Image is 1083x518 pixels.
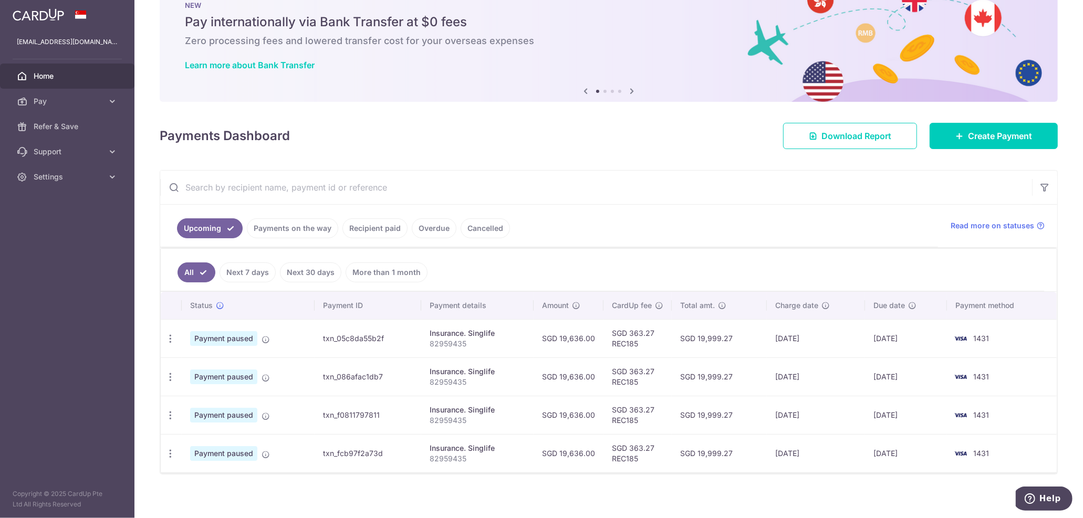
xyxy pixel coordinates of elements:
[160,171,1032,204] input: Search by recipient name, payment id or reference
[421,292,534,319] th: Payment details
[190,408,257,422] span: Payment paused
[950,447,971,460] img: Bank Card
[534,434,603,472] td: SGD 19,636.00
[534,319,603,357] td: SGD 19,636.00
[190,300,213,311] span: Status
[247,218,338,238] a: Payments on the way
[430,377,525,387] p: 82959435
[315,292,421,319] th: Payment ID
[190,446,257,461] span: Payment paused
[315,357,421,396] td: txn_086afac1db7
[461,218,510,238] a: Cancelled
[930,123,1058,149] a: Create Payment
[603,357,672,396] td: SGD 363.27 REC185
[672,434,767,472] td: SGD 19,999.27
[950,371,971,383] img: Bank Card
[346,262,428,282] a: More than 1 month
[185,14,1033,30] h5: Pay internationally via Bank Transfer at $0 fees
[973,449,989,458] span: 1431
[430,405,525,415] div: Insurance. Singlife
[17,37,118,47] p: [EMAIL_ADDRESS][DOMAIN_NAME]
[603,434,672,472] td: SGD 363.27 REC185
[534,396,603,434] td: SGD 19,636.00
[950,409,971,421] img: Bank Card
[430,328,525,339] div: Insurance. Singlife
[315,434,421,472] td: txn_fcb97f2a73d
[34,172,103,182] span: Settings
[947,292,1057,319] th: Payment method
[177,218,243,238] a: Upcoming
[672,319,767,357] td: SGD 19,999.27
[534,357,603,396] td: SGD 19,636.00
[821,130,891,142] span: Download Report
[865,357,947,396] td: [DATE]
[430,443,525,453] div: Insurance. Singlife
[34,146,103,157] span: Support
[680,300,715,311] span: Total amt.
[973,372,989,381] span: 1431
[13,8,64,21] img: CardUp
[672,357,767,396] td: SGD 19,999.27
[865,319,947,357] td: [DATE]
[430,415,525,426] p: 82959435
[430,453,525,464] p: 82959435
[190,331,257,346] span: Payment paused
[603,396,672,434] td: SGD 363.27 REC185
[865,396,947,434] td: [DATE]
[185,35,1033,47] h6: Zero processing fees and lowered transfer cost for your overseas expenses
[220,262,276,282] a: Next 7 days
[767,396,865,434] td: [DATE]
[775,300,818,311] span: Charge date
[342,218,408,238] a: Recipient paid
[973,334,989,343] span: 1431
[950,332,971,345] img: Bank Card
[34,71,103,81] span: Home
[672,396,767,434] td: SGD 19,999.27
[34,96,103,107] span: Pay
[1016,487,1072,513] iframe: Opens a widget where you can find more information
[430,339,525,349] p: 82959435
[412,218,456,238] a: Overdue
[767,319,865,357] td: [DATE]
[178,262,215,282] a: All
[873,300,905,311] span: Due date
[951,220,1045,231] a: Read more on statuses
[185,1,1033,9] p: NEW
[783,123,917,149] a: Download Report
[612,300,652,311] span: CardUp fee
[542,300,569,311] span: Amount
[865,434,947,472] td: [DATE]
[315,319,421,357] td: txn_05c8da55b2f
[34,121,103,132] span: Refer & Save
[767,434,865,472] td: [DATE]
[185,60,315,70] a: Learn more about Bank Transfer
[280,262,341,282] a: Next 30 days
[160,126,290,145] h4: Payments Dashboard
[968,130,1032,142] span: Create Payment
[430,366,525,377] div: Insurance. Singlife
[767,357,865,396] td: [DATE]
[951,220,1034,231] span: Read more on statuses
[315,396,421,434] td: txn_f0811797811
[603,319,672,357] td: SGD 363.27 REC185
[190,369,257,384] span: Payment paused
[973,410,989,419] span: 1431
